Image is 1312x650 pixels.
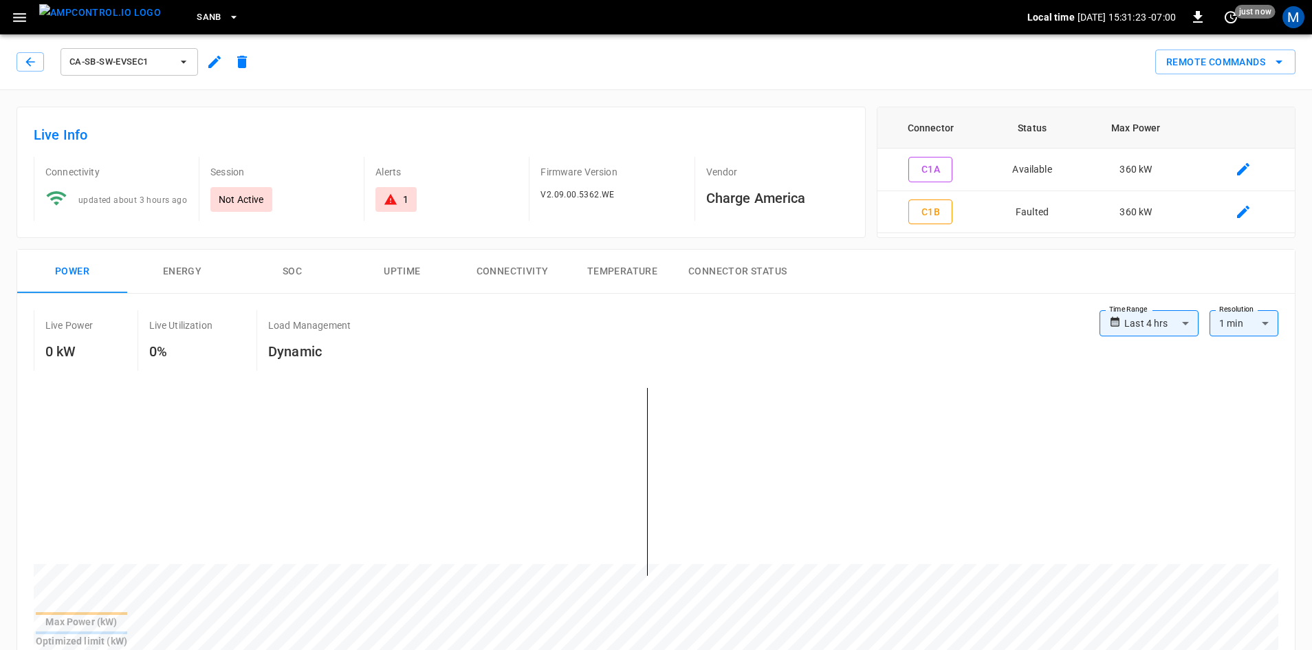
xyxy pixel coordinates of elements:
[1080,191,1192,234] td: 360 kW
[984,107,1080,149] th: Status
[375,165,518,179] p: Alerts
[127,250,237,294] button: Energy
[191,4,245,31] button: SanB
[1109,304,1148,315] label: Time Range
[1078,10,1176,24] p: [DATE] 15:31:23 -07:00
[347,250,457,294] button: Uptime
[78,195,187,205] span: updated about 3 hours ago
[457,250,567,294] button: Connectivity
[1220,6,1242,28] button: set refresh interval
[984,149,1080,191] td: Available
[34,124,849,146] h6: Live Info
[706,165,849,179] p: Vendor
[984,191,1080,234] td: Faulted
[69,54,171,70] span: ca-sb-sw-evseC1
[1219,304,1254,315] label: Resolution
[1210,310,1278,336] div: 1 min
[1155,50,1295,75] div: remote commands options
[1282,6,1304,28] div: profile-icon
[877,107,1295,233] table: connector table
[1027,10,1075,24] p: Local time
[268,340,351,362] h6: Dynamic
[877,107,984,149] th: Connector
[149,340,212,362] h6: 0%
[268,318,351,332] p: Load Management
[149,318,212,332] p: Live Utilization
[677,250,798,294] button: Connector Status
[45,318,94,332] p: Live Power
[908,157,952,182] button: C1A
[403,193,408,206] div: 1
[1124,310,1199,336] div: Last 4 hrs
[1155,50,1295,75] button: Remote Commands
[1080,107,1192,149] th: Max Power
[219,193,264,206] p: Not Active
[1080,149,1192,191] td: 360 kW
[908,199,952,225] button: C1B
[1235,5,1276,19] span: just now
[61,48,198,76] button: ca-sb-sw-evseC1
[567,250,677,294] button: Temperature
[210,165,353,179] p: Session
[197,10,221,25] span: SanB
[39,4,161,21] img: ampcontrol.io logo
[237,250,347,294] button: SOC
[45,165,188,179] p: Connectivity
[540,165,683,179] p: Firmware Version
[706,187,849,209] h6: Charge America
[45,340,94,362] h6: 0 kW
[17,250,127,294] button: Power
[540,190,614,199] span: V2.09.00.5362.WE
